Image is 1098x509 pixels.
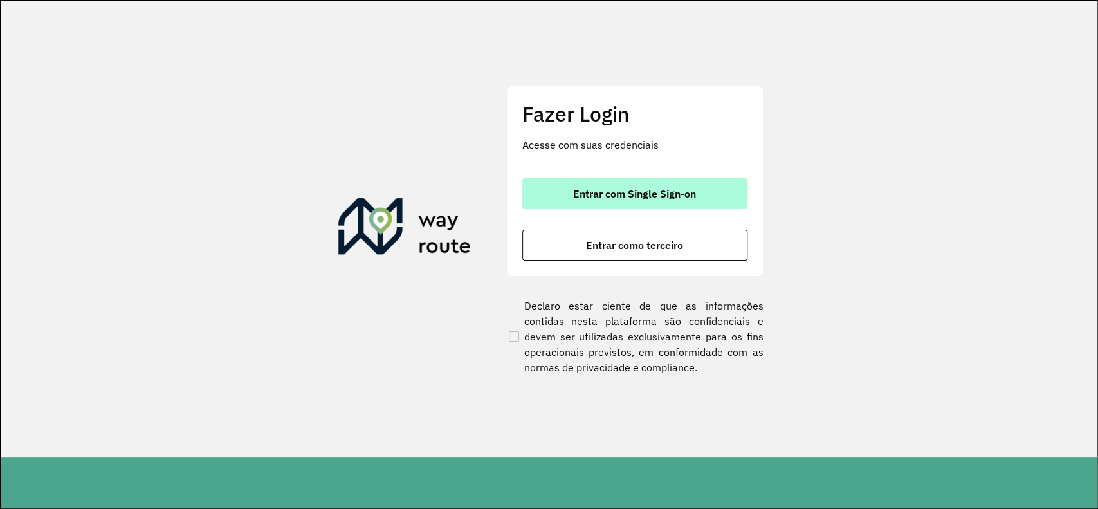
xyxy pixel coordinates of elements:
img: Roteirizador AmbevTech [338,198,471,260]
button: button [522,178,747,209]
span: Entrar com Single Sign-on [573,189,696,199]
label: Declaro estar ciente de que as informações contidas nesta plataforma são confidenciais e devem se... [506,298,764,375]
p: Acesse com suas credenciais [522,137,747,153]
span: Entrar como terceiro [586,240,683,250]
h2: Fazer Login [522,102,747,126]
button: button [522,230,747,261]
